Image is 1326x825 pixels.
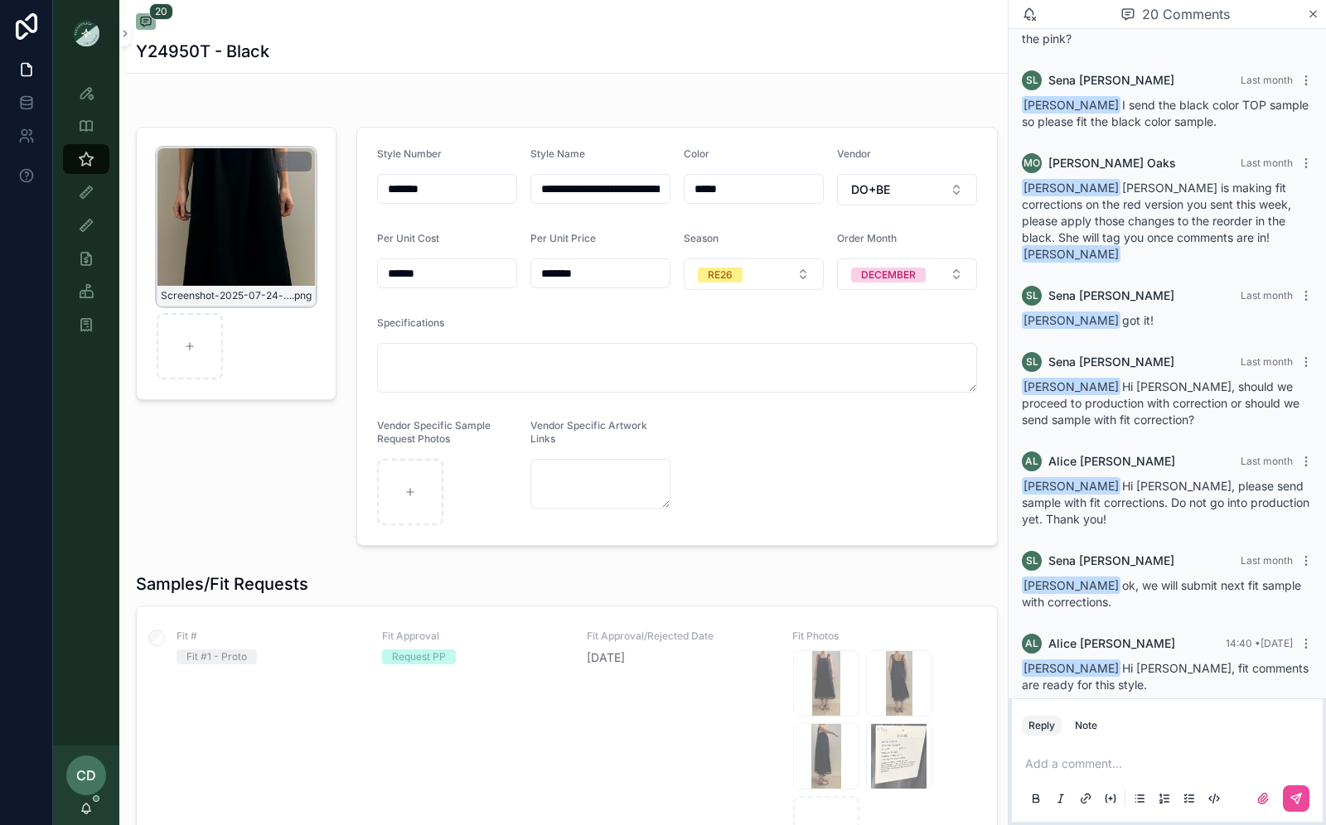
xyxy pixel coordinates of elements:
span: CD [76,765,96,785]
button: Select Button [837,174,977,205]
button: Reply [1022,716,1062,736]
span: Last month [1241,554,1293,567]
span: Fit # [177,630,362,643]
h1: Samples/Fit Requests [136,572,308,596]
img: App logo [73,20,99,46]
span: 20 Comments [1142,4,1230,24]
span: ok, we will submit next fit sample with corrections. [1022,578,1301,609]
span: Vendor [837,147,871,160]
span: Sena [PERSON_NAME] [1048,552,1174,569]
span: [PERSON_NAME] [1022,245,1120,263]
span: Alice [PERSON_NAME] [1048,453,1175,470]
span: Vendor Specific Sample Request Photos [377,419,491,445]
span: Season [684,232,719,244]
span: Last month [1241,74,1293,86]
span: Specifications [377,316,444,329]
span: [PERSON_NAME] [1022,96,1120,113]
span: [PERSON_NAME] is making fit corrections on the red version you sent this week, please apply those... [1022,181,1291,261]
span: SL [1026,74,1038,87]
span: AL [1025,637,1038,650]
span: Last month [1241,157,1293,169]
div: Fit #1 - Proto [186,649,247,664]
span: SL [1026,355,1038,369]
span: Sena [PERSON_NAME] [1048,354,1174,370]
span: got it! [1022,313,1154,327]
span: SL [1026,289,1038,302]
span: Alice [PERSON_NAME] [1048,635,1175,652]
span: Order Month [837,232,897,244]
div: scrollable content [53,66,119,361]
span: Sena [PERSON_NAME] [1048,72,1174,89]
button: Select Button [684,258,824,290]
button: Note [1068,716,1104,736]
span: [PERSON_NAME] Oaks [1048,155,1176,171]
span: DO+BE [851,181,890,198]
span: Last month [1241,455,1293,467]
span: MO [1024,157,1040,170]
span: Fit Photos [792,630,978,643]
span: 14:40 • [DATE] [1226,637,1293,649]
span: Sena [PERSON_NAME] [1048,287,1174,304]
span: Style Name [530,147,585,160]
span: [PERSON_NAME] [1022,477,1120,495]
span: Last month [1241,289,1293,302]
div: DECEMBER [861,268,916,282]
span: Hi [PERSON_NAME], should we proceed to production with correction or should we send sample with f... [1022,379,1299,427]
span: AL [1025,455,1038,468]
span: Color [684,147,709,160]
h1: Y24950T - Black [136,40,269,63]
span: I send the black color TOP sample so please fit the black color sample. [1022,98,1309,128]
div: RE26 [708,268,733,282]
span: [DATE] [587,649,772,666]
span: Screenshot-2025-07-24-at-11.17.13-AM [161,289,292,302]
span: [PERSON_NAME] [1022,378,1120,395]
span: Fit Approval [382,630,568,643]
span: Vendor Specific Artwork Links [530,419,647,445]
span: [PERSON_NAME] [1022,179,1120,196]
span: [PERSON_NAME] [1022,311,1120,329]
span: Per Unit Cost [377,232,439,244]
div: Note [1075,719,1097,732]
span: Fit Approval/Rejected Date [587,630,772,643]
span: Last month [1241,355,1293,368]
span: [PERSON_NAME] [1022,659,1120,677]
span: .png [292,289,312,302]
span: Style Number [377,147,442,160]
button: Select Button [837,258,977,290]
span: SL [1026,554,1038,567]
span: Hi [PERSON_NAME], please send sample with fit corrections. Do not go into production yet. Thank you! [1022,479,1309,526]
span: Per Unit Price [530,232,596,244]
span: 20 [149,3,173,20]
div: Request PP [392,649,446,664]
span: Hi [PERSON_NAME], fit comments are ready for this style. [1022,661,1309,692]
span: [PERSON_NAME] [1022,577,1120,594]
button: 20 [136,13,156,33]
